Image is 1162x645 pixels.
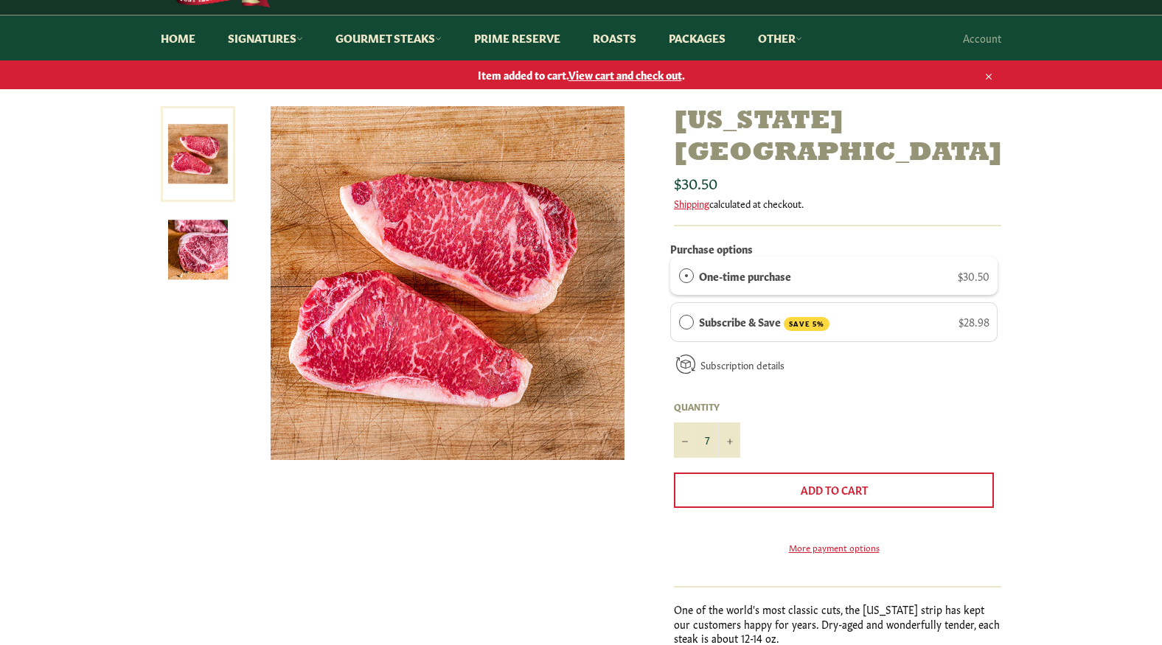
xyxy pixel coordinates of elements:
[459,15,575,60] a: Prime Reserve
[674,602,1001,645] p: One of the world's most classic cuts, the [US_STATE] strip has kept our customers happy for years...
[674,400,740,413] label: Quantity
[674,541,994,554] a: More payment options
[700,358,784,372] a: Subscription details
[679,313,694,330] div: Subscribe & Save
[801,482,868,497] span: Add to Cart
[321,15,456,60] a: Gourmet Steaks
[578,15,651,60] a: Roasts
[674,106,1001,170] h1: [US_STATE][GEOGRAPHIC_DATA]
[213,15,318,60] a: Signatures
[718,422,740,458] button: Increase item quantity by one
[168,220,228,279] img: New York Strip
[146,15,210,60] a: Home
[654,15,740,60] a: Packages
[568,67,682,82] span: View cart and check out
[674,196,709,210] a: Shipping
[679,268,694,284] div: One-time purchase
[699,268,791,284] label: One-time purchase
[674,172,717,192] span: $30.50
[699,313,830,331] label: Subscribe & Save
[670,241,753,256] label: Purchase options
[271,106,625,460] img: New York Strip
[674,422,696,458] button: Reduce item quantity by one
[958,268,989,283] span: $30.50
[784,317,829,331] span: SAVE 5%
[146,60,1016,89] a: Item added to cart.View cart and check out.
[743,15,817,60] a: Other
[956,16,1009,60] a: Account
[674,197,1001,210] div: calculated at checkout.
[674,473,994,508] button: Add to Cart
[146,68,1016,82] span: Item added to cart. .
[959,314,989,329] span: $28.98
